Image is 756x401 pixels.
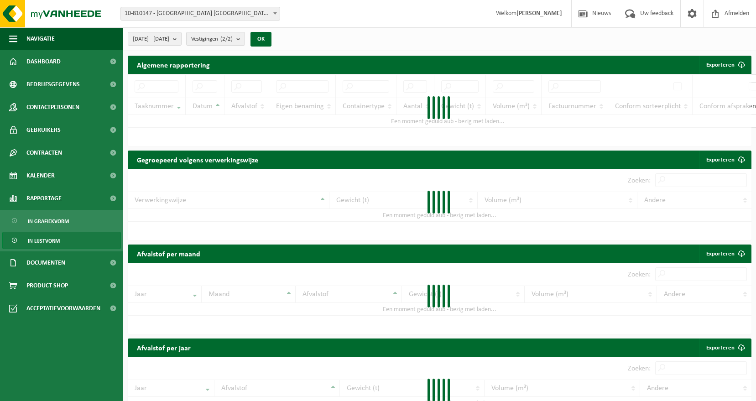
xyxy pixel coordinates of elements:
[191,32,233,46] span: Vestigingen
[128,151,267,168] h2: Gegroepeerd volgens verwerkingswijze
[120,7,280,21] span: 10-810147 - VAN DER VALK HOTEL ANTWERPEN NV - BORGERHOUT
[26,119,61,141] span: Gebruikers
[26,251,65,274] span: Documenten
[699,245,751,263] a: Exporteren
[28,232,60,250] span: In lijstvorm
[699,151,751,169] a: Exporteren
[26,274,68,297] span: Product Shop
[133,32,169,46] span: [DATE] - [DATE]
[699,56,751,74] button: Exporteren
[26,73,80,96] span: Bedrijfsgegevens
[186,32,245,46] button: Vestigingen(2/2)
[2,212,121,229] a: In grafiekvorm
[128,245,209,262] h2: Afvalstof per maand
[26,164,55,187] span: Kalender
[28,213,69,230] span: In grafiekvorm
[250,32,271,47] button: OK
[26,27,55,50] span: Navigatie
[128,339,200,356] h2: Afvalstof per jaar
[121,7,280,20] span: 10-810147 - VAN DER VALK HOTEL ANTWERPEN NV - BORGERHOUT
[128,56,219,74] h2: Algemene rapportering
[26,50,61,73] span: Dashboard
[516,10,562,17] strong: [PERSON_NAME]
[26,141,62,164] span: Contracten
[26,297,100,320] span: Acceptatievoorwaarden
[220,36,233,42] count: (2/2)
[26,187,62,210] span: Rapportage
[128,32,182,46] button: [DATE] - [DATE]
[2,232,121,249] a: In lijstvorm
[699,339,751,357] a: Exporteren
[26,96,79,119] span: Contactpersonen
